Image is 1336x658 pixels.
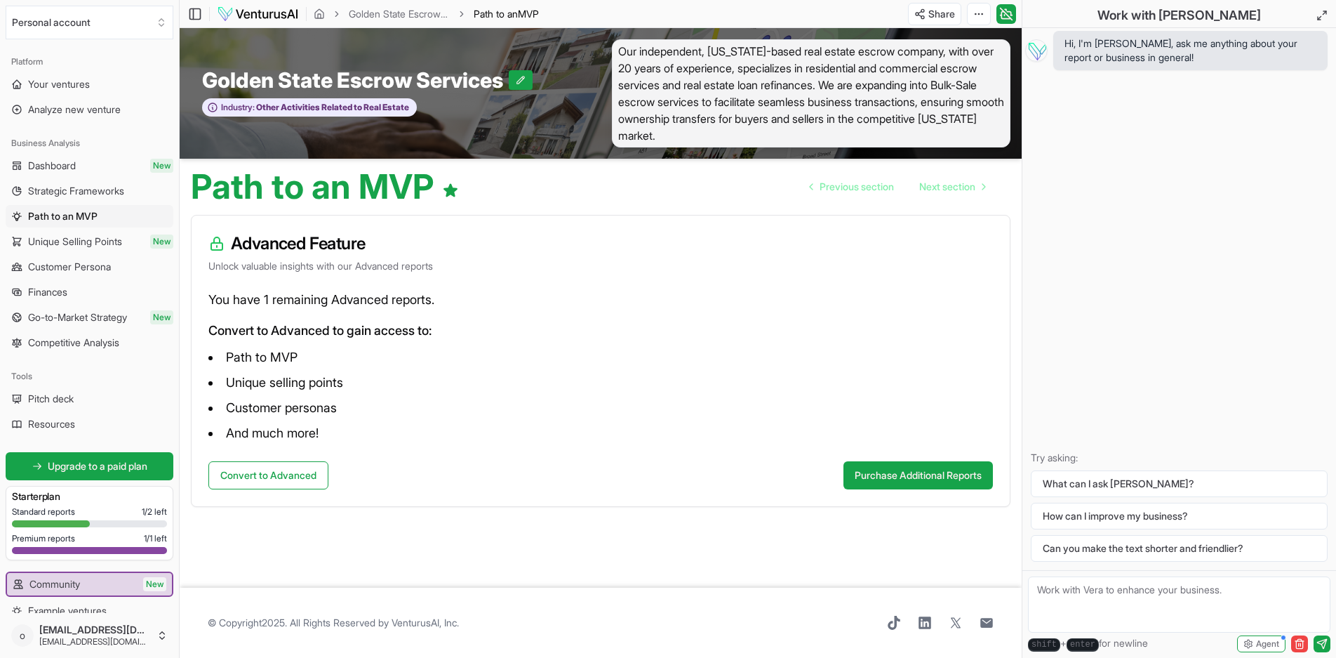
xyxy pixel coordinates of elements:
span: + for newline [1028,636,1148,652]
span: New [143,577,166,591]
button: Agent [1237,636,1285,652]
span: Next section [919,180,975,194]
span: Previous section [820,180,894,194]
span: Unique Selling Points [28,235,122,249]
button: o[EMAIL_ADDRESS][DOMAIN_NAME][EMAIL_ADDRESS][DOMAIN_NAME] [6,619,173,652]
a: VenturusAI, Inc [392,617,457,629]
li: Customer personas [208,397,993,419]
span: 1 / 2 left [142,506,167,518]
span: © Copyright 2025 . All Rights Reserved by . [208,616,459,630]
span: Path to an MVP [28,209,98,223]
a: Resources [6,413,173,435]
span: New [150,310,173,324]
a: Unique Selling PointsNew [6,230,173,253]
span: Go-to-Market Strategy [28,310,127,324]
span: Agent [1256,638,1279,650]
li: Path to MVP [208,346,993,369]
nav: breadcrumb [314,7,539,21]
span: [EMAIL_ADDRESS][DOMAIN_NAME] [39,636,151,647]
span: New [150,235,173,249]
button: How can I improve my business? [1031,503,1328,529]
span: Example ventures [28,604,107,618]
a: Go to next page [908,173,996,201]
a: Competitive Analysis [6,331,173,354]
span: Community [29,577,80,591]
span: Path to an [474,8,518,20]
span: Upgrade to a paid plan [48,459,147,473]
span: Customer Persona [28,260,111,274]
span: Analyze new venture [28,103,121,117]
li: And much more! [208,422,993,445]
h1: Path to an MVP [191,170,459,204]
a: Example ventures [6,600,173,622]
li: Unique selling points [208,371,993,394]
a: Pitch deck [6,388,173,410]
a: Golden State Escrow Services [349,7,450,21]
span: New [150,159,173,173]
span: Industry: [221,102,255,113]
span: Hi, I'm [PERSON_NAME], ask me anything about your report or business in general! [1064,37,1316,65]
h3: Starter plan [12,489,167,504]
img: Vera [1025,39,1048,62]
nav: pagination [799,173,996,201]
span: Other Activities Related to Real Estate [255,102,409,113]
a: Your ventures [6,73,173,96]
a: Go to previous page [799,173,905,201]
span: Golden State Escrow Services [202,67,509,93]
div: Platform [6,51,173,73]
p: Unlock valuable insights with our Advanced reports [208,259,993,273]
p: Try asking: [1031,451,1328,465]
h2: Work with [PERSON_NAME] [1097,6,1261,25]
span: Competitive Analysis [28,336,119,350]
span: Share [928,7,955,21]
span: Standard reports [12,506,75,518]
span: Finances [28,285,67,299]
span: Dashboard [28,159,76,173]
a: Path to an MVP [6,205,173,228]
button: Share [908,3,961,25]
h3: Advanced Feature [208,232,993,255]
span: Premium reports [12,533,75,544]
span: Our independent, [US_STATE]-based real estate escrow company, with over 20 years of experience, s... [612,39,1010,147]
span: Resources [28,417,75,431]
kbd: enter [1067,638,1099,652]
a: Customer Persona [6,256,173,278]
span: [EMAIL_ADDRESS][DOMAIN_NAME] [39,624,151,636]
button: Can you make the text shorter and friendlier? [1031,535,1328,562]
div: Business Analysis [6,132,173,154]
span: o [11,624,34,647]
a: CommunityNew [7,573,172,596]
a: DashboardNew [6,154,173,177]
button: Purchase Additional Reports [843,461,993,489]
img: logo [217,6,299,22]
a: Finances [6,281,173,303]
button: Industry:Other Activities Related to Real Estate [202,98,417,117]
button: Select an organization [6,6,173,39]
a: Strategic Frameworks [6,180,173,202]
a: Go-to-Market StrategyNew [6,306,173,329]
span: Pitch deck [28,392,74,406]
p: Convert to Advanced to gain access to: [208,321,993,341]
a: Analyze new venture [6,98,173,121]
kbd: shift [1028,638,1060,652]
span: 1 / 1 left [144,533,167,544]
button: What can I ask [PERSON_NAME]? [1031,471,1328,497]
button: Convert to Advanced [208,461,328,489]
a: Upgrade to a paid plan [6,452,173,480]
div: Tools [6,365,173,388]
span: Path to anMVP [474,7,539,21]
span: Your ventures [28,77,90,91]
span: Strategic Frameworks [28,184,124,198]
p: You have 1 remaining Advanced reports. [208,290,993,310]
